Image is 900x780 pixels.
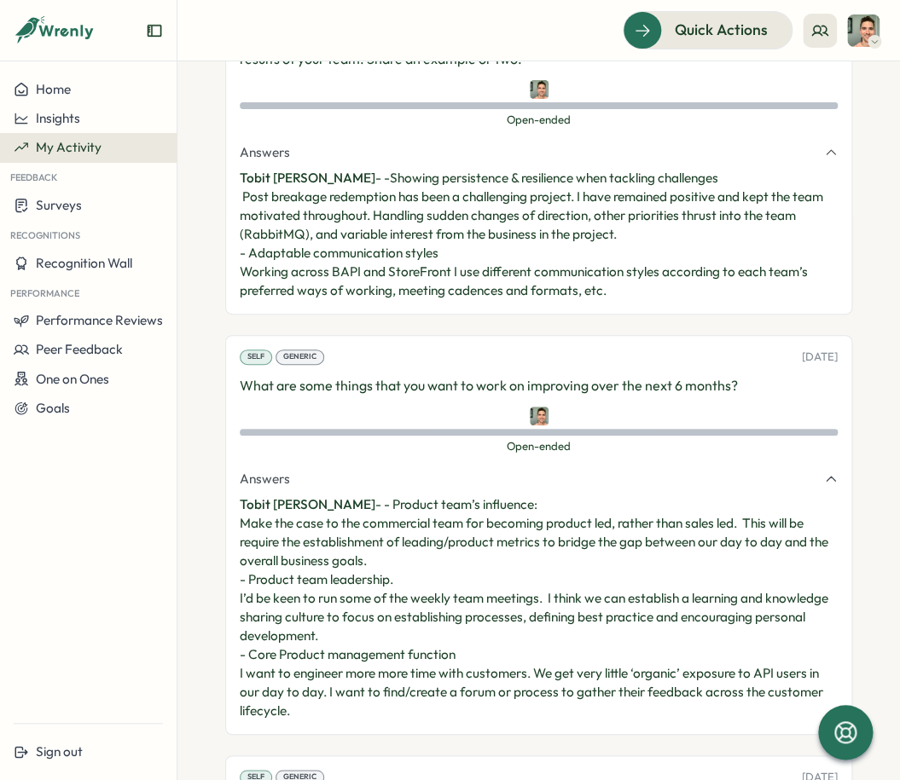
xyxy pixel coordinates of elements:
[36,110,80,126] span: Insights
[36,81,71,97] span: Home
[36,255,132,271] span: Recognition Wall
[240,143,290,162] span: Answers
[240,170,375,186] span: Tobit [PERSON_NAME]
[240,169,838,300] p: - -Showing persistence & resilience when tackling challenges Post breakage redemption has been a ...
[276,350,324,365] div: Generic
[847,14,880,47] img: Tobit Michael
[146,22,163,39] button: Expand sidebar
[36,400,70,416] span: Goals
[36,312,163,328] span: Performance Reviews
[530,80,549,99] img: Tobit Michael
[240,113,838,128] span: Open-ended
[240,439,838,454] span: Open-ended
[36,371,109,387] span: One on Ones
[530,407,549,425] img: Tobit Michael
[240,470,290,488] span: Answers
[240,495,838,720] p: - - Product team’s influence: Make the case to the commercial team for becoming product led, rath...
[36,197,82,213] span: Surveys
[36,341,123,357] span: Peer Feedback
[36,139,102,155] span: My Activity
[675,19,768,41] span: Quick Actions
[240,143,838,162] button: Answers
[36,743,83,760] span: Sign out
[623,11,793,49] button: Quick Actions
[240,375,838,396] p: What are some things that you want to work on improving over the next 6 months?
[240,470,838,488] button: Answers
[802,350,838,365] p: [DATE]
[240,496,375,512] span: Tobit [PERSON_NAME]
[240,350,272,365] div: Self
